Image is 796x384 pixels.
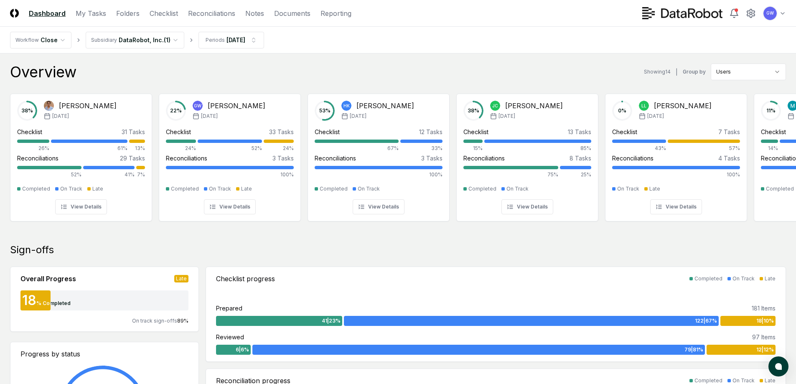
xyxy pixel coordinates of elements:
div: On Track [358,185,380,193]
div: 4 Tasks [718,154,740,163]
a: Reporting [320,8,351,18]
div: 31 Tasks [122,127,145,136]
div: 8 Tasks [570,154,591,163]
div: 13 Tasks [568,127,591,136]
div: Reconciliations [612,154,654,163]
div: Late [241,185,252,193]
div: Checklist [761,127,786,136]
div: On Track [617,185,639,193]
div: Late [174,275,188,282]
div: On Track [209,185,231,193]
div: Completed [22,185,50,193]
span: 41 | 23 % [322,317,341,325]
div: 13% [129,145,145,152]
div: 3 Tasks [272,154,294,163]
div: 57% [668,145,740,152]
div: 67% [315,145,399,152]
div: % Completed [36,300,71,307]
span: LL [641,103,646,109]
a: Checklist [150,8,178,18]
a: My Tasks [76,8,106,18]
div: Completed [171,185,199,193]
div: Completed [320,185,348,193]
div: 100% [166,171,294,178]
div: [PERSON_NAME] [356,101,414,111]
a: 53%HK[PERSON_NAME][DATE]Checklist12 Tasks67%33%Reconciliations3 Tasks100%CompletedOn TrackView De... [308,87,450,221]
div: 24% [166,145,196,152]
div: Completed [694,275,722,282]
div: 52% [198,145,262,152]
div: Checklist [612,127,637,136]
div: On Track [60,185,82,193]
span: 18 | 10 % [756,317,774,325]
span: On track sign-offs [132,318,177,324]
div: Overview [10,64,76,80]
a: 0%LL[PERSON_NAME][DATE]Checklist7 Tasks43%57%Reconciliations4 Tasks100%On TrackLateView Details [605,87,747,221]
div: 75% [463,171,558,178]
div: Prepared [216,304,242,313]
span: GW [194,103,201,109]
div: Completed [468,185,496,193]
span: HK [343,103,350,109]
div: 33% [400,145,443,152]
span: GW [766,10,774,16]
div: Late [649,185,660,193]
div: Overall Progress [20,274,76,284]
button: GW [763,6,778,21]
div: 61% [51,145,127,152]
span: 122 | 67 % [695,317,717,325]
div: 7 Tasks [718,127,740,136]
div: 181 Items [752,304,776,313]
a: Documents [274,8,310,18]
div: Reconciliations [17,154,58,163]
button: View Details [501,199,553,214]
div: 29 Tasks [120,154,145,163]
div: Reviewed [216,333,244,341]
button: View Details [204,199,256,214]
button: Periods[DATE] [198,32,264,48]
button: atlas-launcher [768,356,788,376]
div: Completed [766,185,794,193]
span: 6 | 6 % [236,346,249,353]
button: View Details [353,199,404,214]
div: 25% [560,171,592,178]
div: [PERSON_NAME] [654,101,712,111]
a: 38%JC[PERSON_NAME][DATE]Checklist13 Tasks15%85%Reconciliations8 Tasks75%25%CompletedOn TrackView ... [456,87,598,221]
a: Notes [245,8,264,18]
div: Checklist [315,127,340,136]
div: [DATE] [226,36,245,44]
div: Showing 14 [644,68,671,76]
div: Late [765,275,776,282]
span: JC [492,103,498,109]
div: Periods [206,36,225,44]
div: 41% [83,171,135,178]
span: [DATE] [647,112,664,120]
div: On Track [732,275,755,282]
div: Progress by status [20,349,188,359]
div: | [676,68,678,76]
div: Workflow [15,36,39,44]
img: Dina Abdelmageed [44,101,54,111]
div: 24% [264,145,294,152]
div: Checklist [166,127,191,136]
div: [PERSON_NAME] [505,101,563,111]
div: 97 Items [752,333,776,341]
div: 7% [136,171,145,178]
a: Checklist progressCompletedOn TrackLatePrepared181 Items41|23%122|67%18|10%Reviewed97 Items6|6%79... [206,267,786,362]
div: Reconciliations [463,154,505,163]
div: Late [92,185,103,193]
div: Reconciliations [166,154,207,163]
button: View Details [650,199,702,214]
span: 89 % [177,318,188,324]
div: 100% [612,171,740,178]
div: Sign-offs [10,243,786,257]
span: [DATE] [498,112,515,120]
div: 3 Tasks [421,154,443,163]
span: [DATE] [350,112,366,120]
div: Checklist [463,127,488,136]
div: 12 Tasks [419,127,443,136]
img: Logo [10,9,19,18]
div: Subsidiary [91,36,117,44]
div: 14% [761,145,778,152]
a: Folders [116,8,140,18]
